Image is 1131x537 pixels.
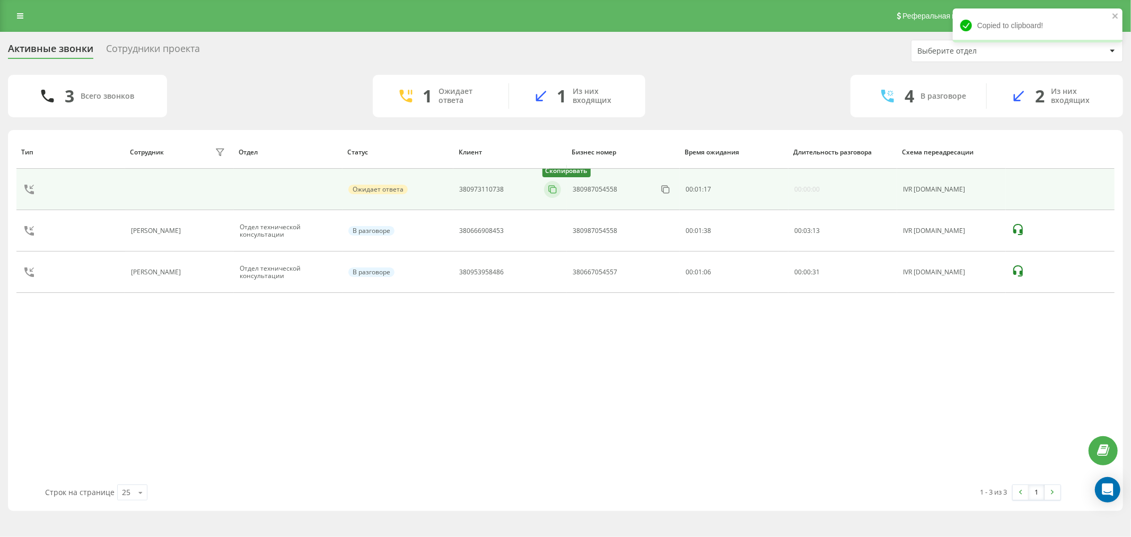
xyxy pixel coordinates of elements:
div: В разговоре [920,92,966,101]
a: 1 [1029,485,1045,500]
span: Строк на странице [45,487,115,497]
div: Схема переадресации [902,149,1001,156]
div: Всего звонков [81,92,134,101]
div: Клиент [459,149,562,156]
div: IVR [DOMAIN_NAME] [903,268,1000,276]
div: Время ожидания [685,149,784,156]
div: 00:00:00 [794,186,820,193]
div: Из них входящих [573,87,629,105]
div: 3 [65,86,74,106]
div: Статус [347,149,449,156]
div: 380666908453 [459,227,504,235]
div: Ожидает ответа [439,87,493,105]
span: 00 [794,267,802,276]
span: Реферальная программа [902,12,989,20]
div: 2 [1035,86,1045,106]
div: IVR [DOMAIN_NAME] [903,186,1000,193]
span: 00 [803,267,811,276]
div: Отдел технической консультации [240,265,337,280]
div: 00:01:38 [686,227,783,235]
div: 1 [423,86,433,106]
button: close [1112,12,1119,22]
div: [PERSON_NAME] [131,227,183,235]
span: 01 [695,185,702,194]
div: Отдел [239,149,337,156]
div: Open Intercom Messenger [1095,477,1120,503]
div: 380987054558 [573,186,617,193]
span: 31 [812,267,820,276]
div: Длительность разговора [794,149,892,156]
span: 03 [803,226,811,235]
div: 25 [122,487,130,498]
span: 17 [704,185,711,194]
div: : : [794,227,820,235]
div: Тип [21,149,120,156]
div: Бизнес номер [572,149,675,156]
div: Отдел технической консультации [240,223,337,239]
div: 380953958486 [459,268,504,276]
div: Выберите отдел [917,47,1044,56]
div: 380667054557 [573,268,617,276]
div: 380987054558 [573,227,617,235]
div: 1 - 3 из 3 [980,487,1007,497]
span: 00 [686,185,693,194]
div: Из них входящих [1051,87,1107,105]
div: Ожидает ответа [348,185,408,194]
div: 380973110738 [459,186,504,193]
div: [PERSON_NAME] [131,268,183,276]
span: 00 [794,226,802,235]
div: 1 [557,86,567,106]
div: : : [794,268,820,276]
div: В разговоре [348,226,394,236]
div: Скопировать [542,165,591,177]
div: В разговоре [348,267,394,277]
div: Сотрудники проекта [106,43,200,59]
div: Сотрудник [130,149,164,156]
div: : : [686,186,711,193]
div: 00:01:06 [686,268,783,276]
span: 13 [812,226,820,235]
div: Copied to clipboard! [953,8,1123,42]
div: Активные звонки [8,43,93,59]
div: 4 [905,86,914,106]
div: IVR [DOMAIN_NAME] [903,227,1000,235]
